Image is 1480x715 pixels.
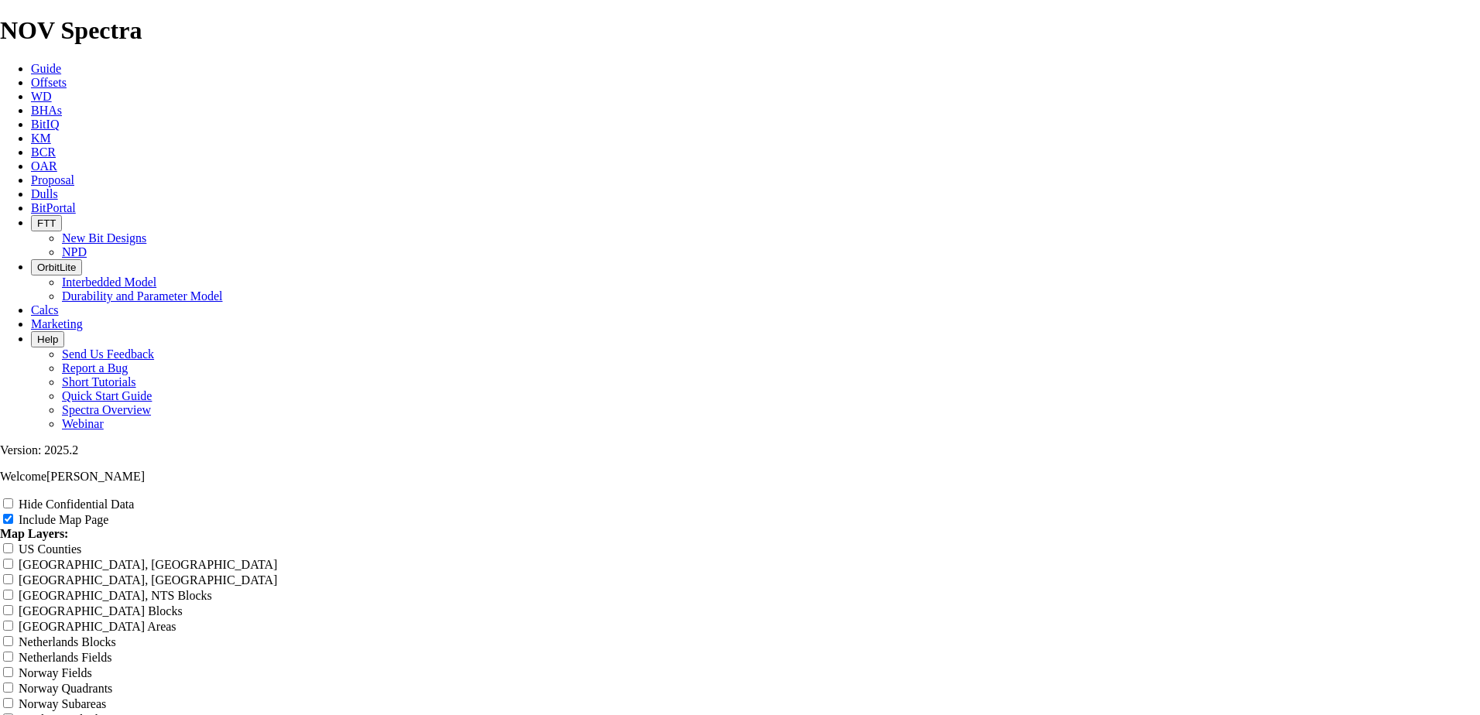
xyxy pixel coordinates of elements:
[19,573,277,587] label: [GEOGRAPHIC_DATA], [GEOGRAPHIC_DATA]
[19,604,183,617] label: [GEOGRAPHIC_DATA] Blocks
[31,173,74,186] a: Proposal
[19,558,277,571] label: [GEOGRAPHIC_DATA], [GEOGRAPHIC_DATA]
[19,513,108,526] label: Include Map Page
[62,361,128,375] a: Report a Bug
[19,542,81,556] label: US Counties
[19,682,112,695] label: Norway Quadrants
[31,317,83,330] a: Marketing
[19,635,116,648] label: Netherlands Blocks
[37,217,56,229] span: FTT
[31,104,62,117] a: BHAs
[31,331,64,347] button: Help
[62,275,156,289] a: Interbedded Model
[31,303,59,316] a: Calcs
[31,215,62,231] button: FTT
[19,498,134,511] label: Hide Confidential Data
[31,145,56,159] a: BCR
[62,245,87,258] a: NPD
[31,201,76,214] a: BitPortal
[62,231,146,245] a: New Bit Designs
[31,76,67,89] a: Offsets
[62,389,152,402] a: Quick Start Guide
[19,651,111,664] label: Netherlands Fields
[46,470,145,483] span: [PERSON_NAME]
[62,417,104,430] a: Webinar
[31,259,82,275] button: OrbitLite
[19,620,176,633] label: [GEOGRAPHIC_DATA] Areas
[19,589,212,602] label: [GEOGRAPHIC_DATA], NTS Blocks
[62,347,154,361] a: Send Us Feedback
[19,666,92,679] label: Norway Fields
[19,697,106,710] label: Norway Subareas
[31,187,58,200] a: Dulls
[31,90,52,103] a: WD
[31,118,59,131] a: BitIQ
[37,262,76,273] span: OrbitLite
[31,132,51,145] a: KM
[62,375,136,388] a: Short Tutorials
[37,334,58,345] span: Help
[31,159,57,173] a: OAR
[31,62,61,75] a: Guide
[62,289,223,303] a: Durability and Parameter Model
[62,403,151,416] a: Spectra Overview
